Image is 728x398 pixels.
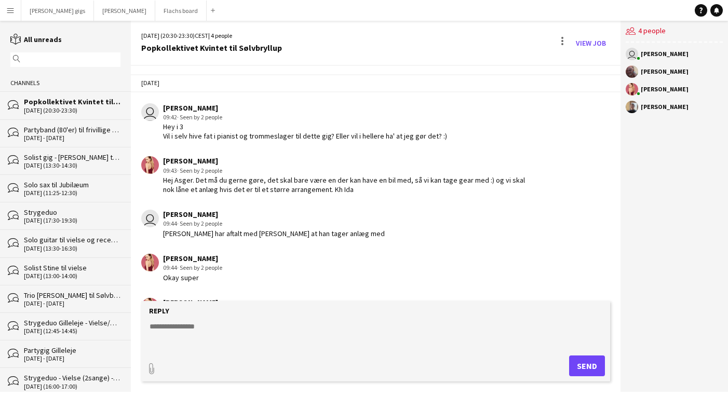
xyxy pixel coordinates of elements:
[572,35,610,51] a: View Job
[163,210,385,219] div: [PERSON_NAME]
[149,306,169,315] label: Reply
[641,86,689,92] div: [PERSON_NAME]
[24,245,120,252] div: [DATE] (13:30-16:30)
[24,355,120,362] div: [DATE] - [DATE]
[141,31,282,40] div: [DATE] (20:30-23:30) | 4 people
[24,373,120,382] div: Strygeduo - Vielse (2sange) - [GEOGRAPHIC_DATA]
[163,229,385,238] div: [PERSON_NAME] har aftalt med [PERSON_NAME] at han tager anlæg med
[163,122,447,141] div: Hey i 3 Vil i selv hive fat i pianist og trommeslager til dette gig? Eller vil i hellere ha' at j...
[24,346,120,355] div: Partygig Gilleleje
[24,153,120,162] div: Solist gig - [PERSON_NAME] til vielse i [GEOGRAPHIC_DATA]
[24,217,120,224] div: [DATE] (17:30-19:30)
[24,318,120,327] div: Strygeduo Gilleleje - Vielse/Reception
[131,74,621,92] div: [DATE]
[24,272,120,280] div: [DATE] (13:00-14:00)
[24,263,120,272] div: Solist Stine til vielse
[177,167,222,174] span: · Seen by 2 people
[163,175,533,194] div: Hej Asger. Det må du gerne gøre, det skal bare være en der kan have en bil med, så vi kan tage ge...
[21,1,94,21] button: [PERSON_NAME] gigs
[24,208,120,217] div: Strygeduo
[163,113,447,122] div: 09:42
[24,125,120,134] div: Partyband (80'er) til frivillige arrangement
[24,300,120,307] div: [DATE] - [DATE]
[177,113,222,121] span: · Seen by 2 people
[163,156,533,166] div: [PERSON_NAME]
[163,254,222,263] div: [PERSON_NAME]
[10,35,62,44] a: All unreads
[24,134,120,142] div: [DATE] - [DATE]
[94,1,155,21] button: [PERSON_NAME]
[24,162,120,169] div: [DATE] (13:30-14:30)
[24,291,120,300] div: Trio [PERSON_NAME] til Sølvbryllup
[24,327,120,335] div: [DATE] (12:45-14:45)
[163,273,222,282] div: Okay super
[195,32,208,39] span: CEST
[626,21,723,43] div: 4 people
[24,97,120,106] div: Popkollektivet Kvintet til Sølvbryllup
[24,180,120,189] div: Solo sax til Jubilæum
[24,107,120,114] div: [DATE] (20:30-23:30)
[141,43,282,52] div: Popkollektivet Kvintet til Sølvbryllup
[641,51,689,57] div: [PERSON_NAME]
[163,219,385,228] div: 09:44
[641,104,689,110] div: [PERSON_NAME]
[177,219,222,227] span: · Seen by 2 people
[24,189,120,197] div: [DATE] (11:25-12:30)
[163,103,447,113] div: [PERSON_NAME]
[163,263,222,272] div: 09:44
[24,235,120,244] div: Solo guitar til vielse og reception - [PERSON_NAME]
[163,166,533,175] div: 09:43
[24,383,120,390] div: [DATE] (16:00-17:00)
[569,355,605,376] button: Send
[163,298,398,307] div: [PERSON_NAME]
[155,1,207,21] button: Flachs board
[641,68,689,75] div: [PERSON_NAME]
[177,264,222,271] span: · Seen by 2 people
